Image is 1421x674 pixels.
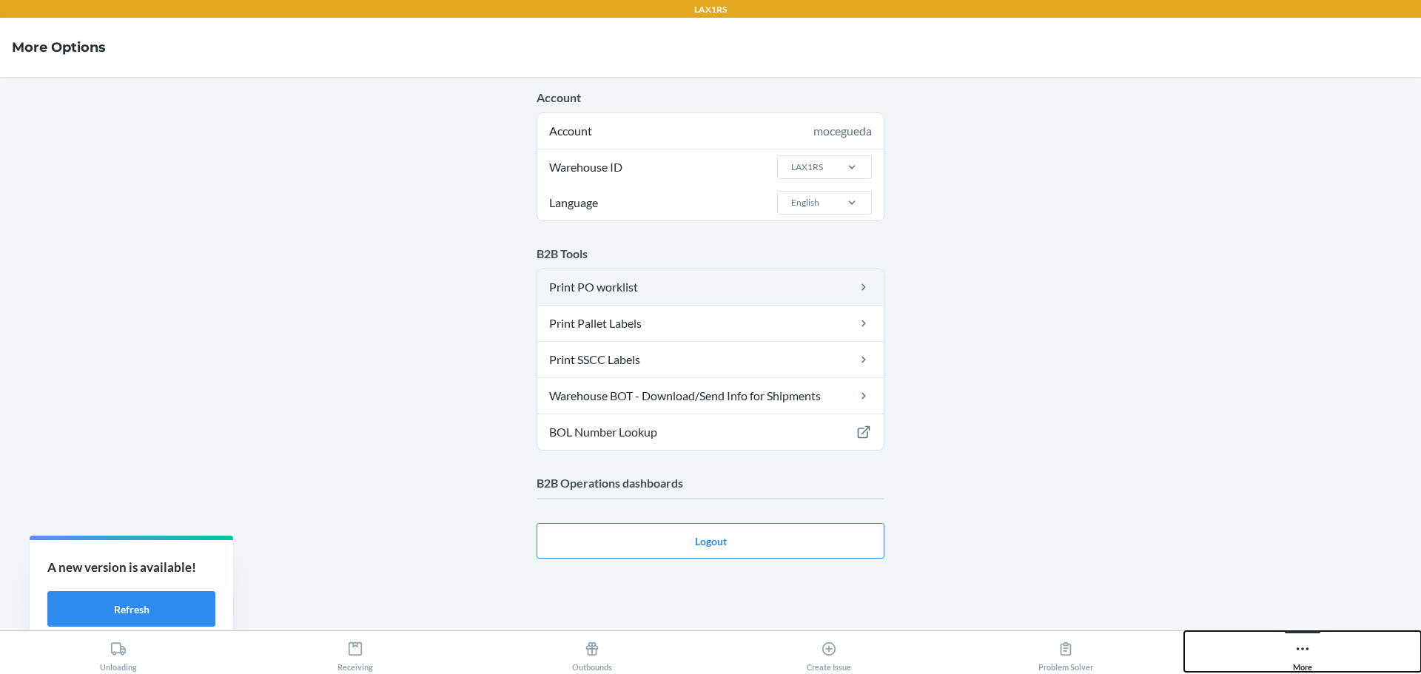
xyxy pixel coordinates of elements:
p: B2B Operations dashboards [537,474,884,492]
div: Unloading [100,635,137,672]
button: Refresh [47,591,215,627]
button: Receiving [237,631,474,672]
div: English [791,196,819,209]
input: LanguageEnglish [790,196,791,209]
button: Logout [537,523,884,559]
div: Create Issue [807,635,851,672]
div: mocegueda [813,122,872,140]
button: More [1184,631,1421,672]
h4: More Options [12,38,106,57]
div: LAX1RS [791,161,823,174]
div: Problem Solver [1038,635,1093,672]
div: More [1293,635,1312,672]
a: Print Pallet Labels [537,306,884,341]
button: Outbounds [474,631,710,672]
span: Language [547,185,600,220]
button: Create Issue [710,631,947,672]
button: Problem Solver [947,631,1184,672]
a: Print SSCC Labels [537,342,884,377]
input: Warehouse IDLAX1RS [790,161,791,174]
a: BOL Number Lookup [537,414,884,450]
p: A new version is available! [47,558,215,577]
div: Outbounds [572,635,612,672]
a: Print PO worklist [537,269,884,305]
p: Account [537,89,884,107]
div: Receiving [337,635,373,672]
span: Warehouse ID [547,149,625,185]
p: LAX1RS [694,3,727,16]
a: Warehouse BOT - Download/Send Info for Shipments [537,378,884,414]
p: B2B Tools [537,245,884,263]
div: Account [537,113,884,149]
